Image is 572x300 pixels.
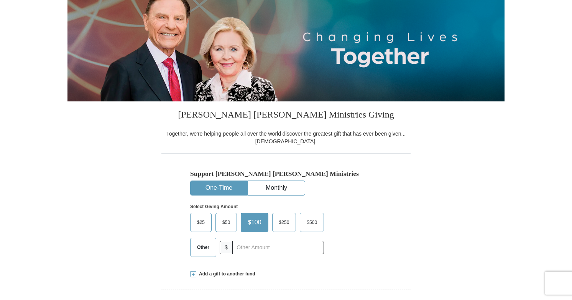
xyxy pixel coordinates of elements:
[232,241,324,254] input: Other Amount
[275,217,293,228] span: $250
[244,217,265,228] span: $100
[219,217,234,228] span: $50
[248,181,305,195] button: Monthly
[193,242,213,253] span: Other
[161,130,411,145] div: Together, we're helping people all over the world discover the greatest gift that has ever been g...
[196,271,255,277] span: Add a gift to another fund
[220,241,233,254] span: $
[303,217,321,228] span: $500
[190,170,382,178] h5: Support [PERSON_NAME] [PERSON_NAME] Ministries
[161,101,411,130] h3: [PERSON_NAME] [PERSON_NAME] Ministries Giving
[193,217,209,228] span: $25
[191,181,247,195] button: One-Time
[190,204,238,209] strong: Select Giving Amount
